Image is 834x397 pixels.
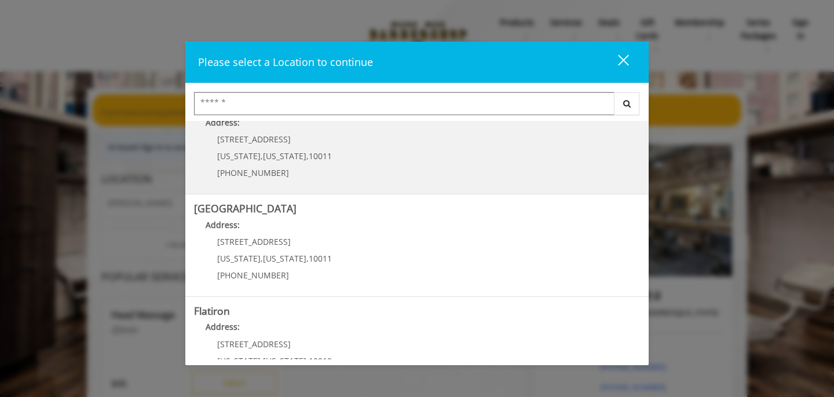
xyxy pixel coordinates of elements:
[263,253,306,264] span: [US_STATE]
[261,150,263,161] span: ,
[261,355,263,366] span: ,
[217,236,291,247] span: [STREET_ADDRESS]
[309,253,332,264] span: 10011
[263,355,306,366] span: [US_STATE]
[217,270,289,281] span: [PHONE_NUMBER]
[206,117,240,128] b: Address:
[194,92,640,121] div: Center Select
[217,167,289,178] span: [PHONE_NUMBER]
[217,134,291,145] span: [STREET_ADDRESS]
[605,54,628,71] div: close dialog
[217,253,261,264] span: [US_STATE]
[306,150,309,161] span: ,
[620,100,634,108] i: Search button
[198,55,373,69] span: Please select a Location to continue
[194,92,614,115] input: Search Center
[309,150,332,161] span: 10011
[217,339,291,350] span: [STREET_ADDRESS]
[306,355,309,366] span: ,
[206,321,240,332] b: Address:
[263,150,306,161] span: [US_STATE]
[194,304,230,318] b: Flatiron
[261,253,263,264] span: ,
[597,50,636,74] button: close dialog
[217,150,261,161] span: [US_STATE]
[309,355,332,366] span: 10010
[194,201,297,215] b: [GEOGRAPHIC_DATA]
[217,355,261,366] span: [US_STATE]
[306,253,309,264] span: ,
[206,219,240,230] b: Address:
